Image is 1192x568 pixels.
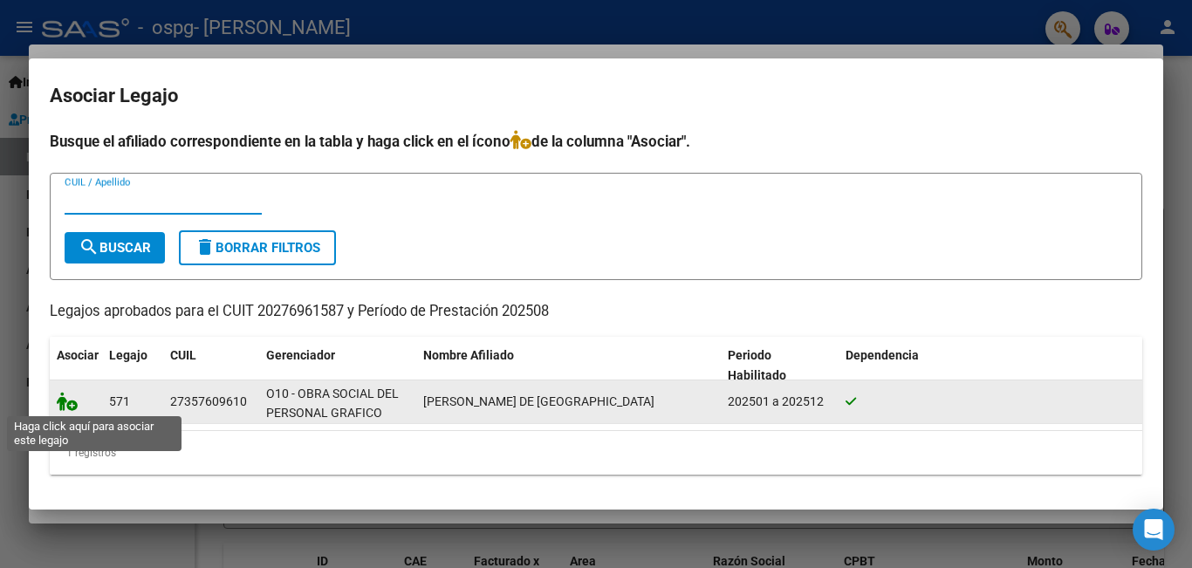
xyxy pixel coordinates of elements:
div: 202501 a 202512 [728,392,832,412]
span: Legajo [109,348,147,362]
span: Asociar [57,348,99,362]
span: Buscar [79,240,151,256]
button: Borrar Filtros [179,230,336,265]
span: CUIL [170,348,196,362]
mat-icon: delete [195,236,216,257]
span: Dependencia [846,348,919,362]
datatable-header-cell: Gerenciador [259,337,416,394]
span: 571 [109,394,130,408]
datatable-header-cell: Nombre Afiliado [416,337,721,394]
datatable-header-cell: Asociar [50,337,102,394]
span: Nombre Afiliado [423,348,514,362]
p: Legajos aprobados para el CUIT 20276961587 y Período de Prestación 202508 [50,301,1142,323]
button: Buscar [65,232,165,263]
datatable-header-cell: Periodo Habilitado [721,337,839,394]
span: Periodo Habilitado [728,348,786,382]
span: O10 - OBRA SOCIAL DEL PERSONAL GRAFICO [266,387,399,421]
datatable-header-cell: Dependencia [839,337,1143,394]
span: SALVI IVANA DE LOS ANGELES [423,394,654,408]
div: 27357609610 [170,392,247,412]
mat-icon: search [79,236,99,257]
h2: Asociar Legajo [50,79,1142,113]
span: Gerenciador [266,348,335,362]
span: Borrar Filtros [195,240,320,256]
h4: Busque el afiliado correspondiente en la tabla y haga click en el ícono de la columna "Asociar". [50,130,1142,153]
div: 1 registros [50,431,1142,475]
datatable-header-cell: Legajo [102,337,163,394]
datatable-header-cell: CUIL [163,337,259,394]
div: Open Intercom Messenger [1133,509,1175,551]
